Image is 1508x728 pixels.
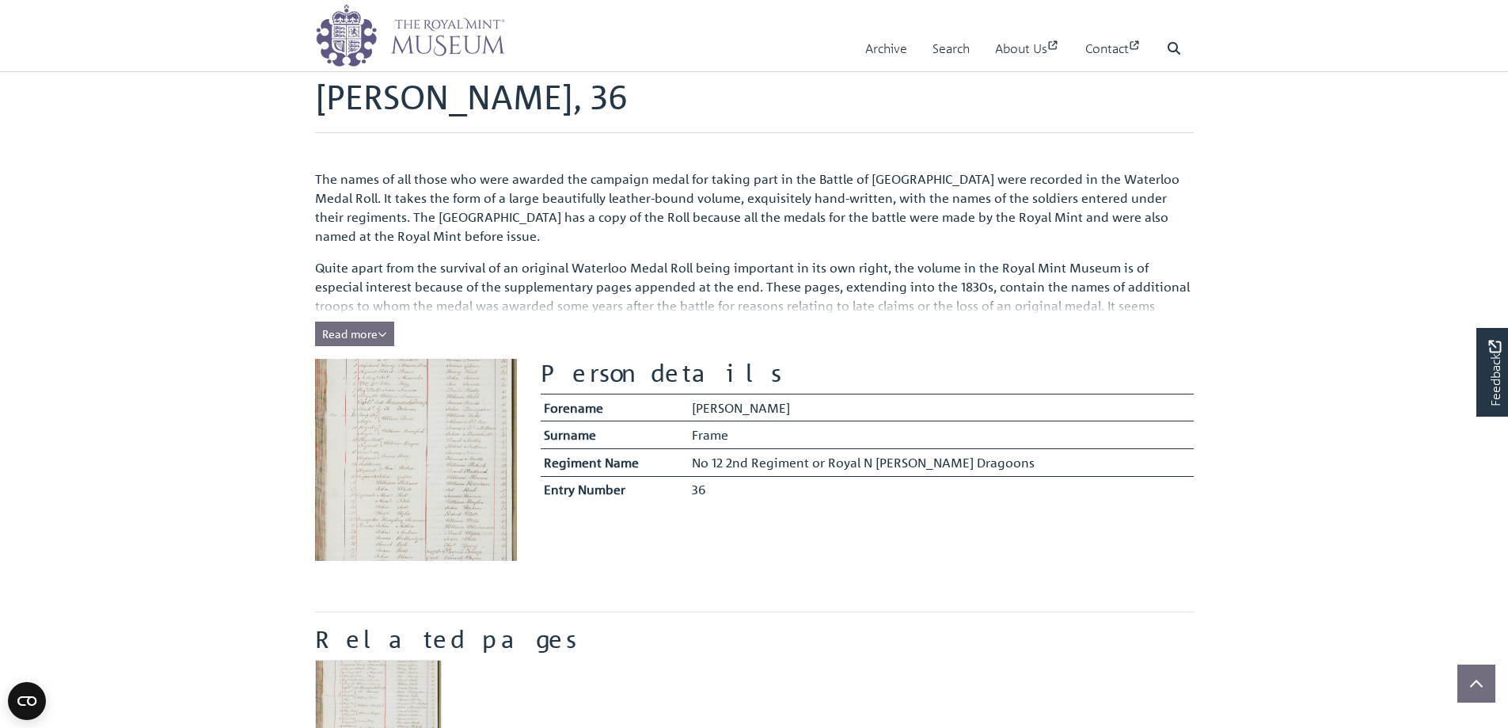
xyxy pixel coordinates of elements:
[8,682,46,720] button: Open CMP widget
[688,394,1193,421] td: [PERSON_NAME]
[1476,328,1508,417] a: Would you like to provide feedback?
[541,448,689,476] th: Regiment Name
[688,476,1193,503] td: 36
[315,260,1190,352] span: Quite apart from the survival of an original Waterloo Medal Roll being important in its own right...
[1485,340,1504,406] span: Feedback
[315,171,1179,244] span: The names of all those who were awarded the campaign medal for taking part in the Battle of [GEOG...
[688,421,1193,449] td: Frame
[933,26,970,71] a: Search
[315,77,1194,132] h1: [PERSON_NAME], 36
[315,359,517,561] img: Frame, James, 36
[995,26,1060,71] a: About Us
[315,322,394,346] button: Read all of the content
[541,359,1194,387] h2: Person details
[541,394,689,421] th: Forename
[322,326,387,341] span: Read more
[541,421,689,449] th: Surname
[541,476,689,503] th: Entry Number
[688,448,1193,476] td: No 12 2nd Regiment or Royal N [PERSON_NAME] Dragoons
[865,26,907,71] a: Archive
[1457,665,1495,703] button: Scroll to top
[315,625,1194,654] h2: Related pages
[315,4,505,67] img: logo_wide.png
[1085,26,1141,71] a: Contact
